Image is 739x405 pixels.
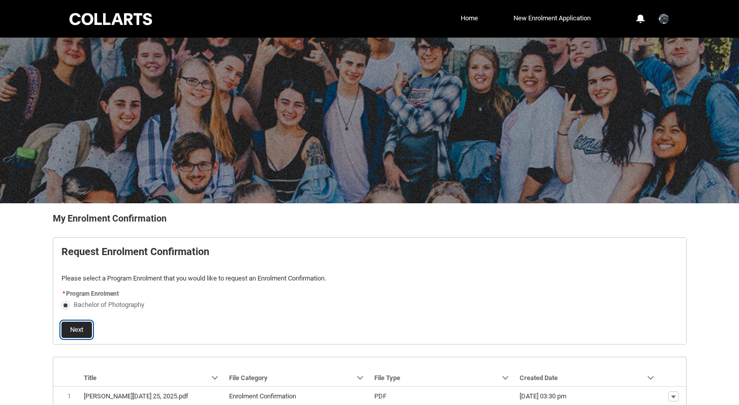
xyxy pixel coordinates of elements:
[659,14,669,24] img: Student.cjordan.20253200
[61,245,209,258] b: Request Enrolment Confirmation
[66,290,119,297] span: Program Enrolment
[229,392,296,400] lightning-base-formatted-text: Enrolment Confirmation
[61,322,92,338] button: Next
[656,10,671,26] button: User Profile Student.cjordan.20253200
[511,11,593,26] a: New Enrolment Application
[520,392,566,400] lightning-formatted-date-time: [DATE] 03:30 pm
[458,11,480,26] a: Home
[84,392,188,400] lightning-base-formatted-text: [PERSON_NAME][DATE] 25, 2025.pdf
[62,290,65,297] abbr: required
[61,273,678,284] p: Please select a Program Enrolment that you would like to request an Enrolment Confirmation.
[53,213,167,224] b: My Enrolment Confirmation
[374,392,387,400] lightning-base-formatted-text: PDF
[53,237,687,345] article: REDU_Generate_Enrolment_Confirmation flow
[74,301,144,308] span: Bachelor of Photography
